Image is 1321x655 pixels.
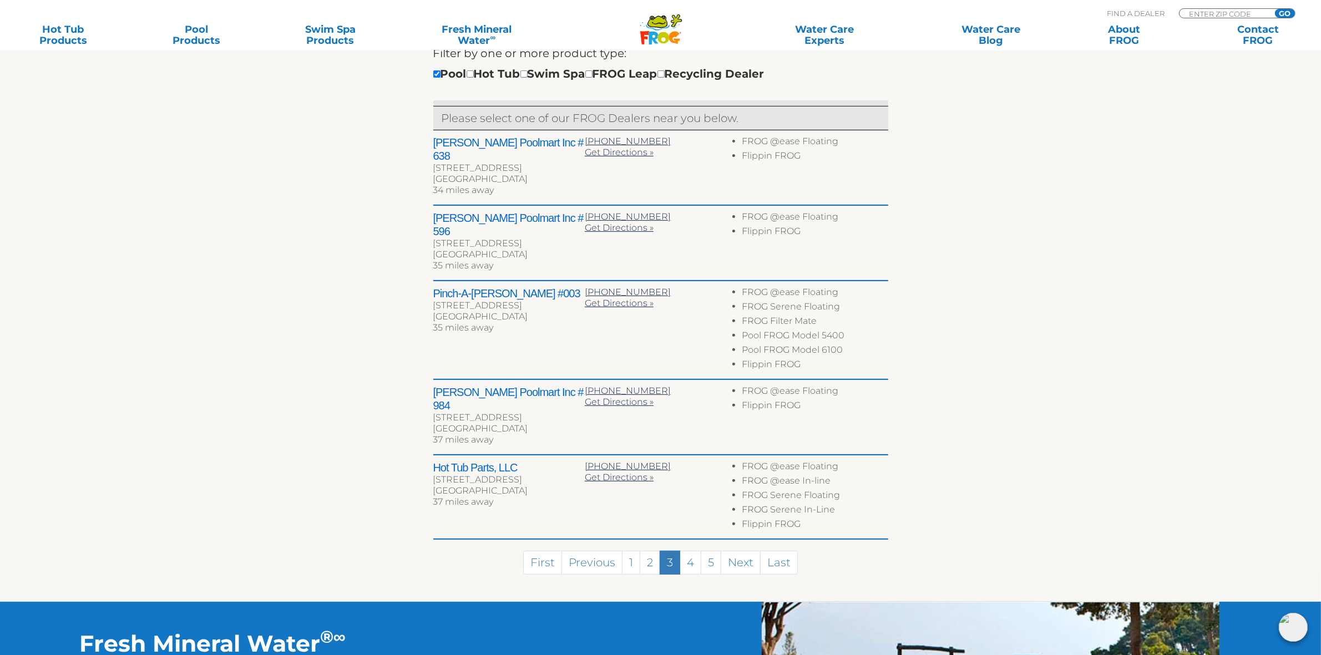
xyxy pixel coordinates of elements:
[742,136,888,150] li: FROG @ease Floating
[279,24,382,46] a: Swim SpaProducts
[523,551,562,575] a: First
[433,249,585,260] div: [GEOGRAPHIC_DATA]
[1279,613,1308,642] img: openIcon
[561,551,622,575] a: Previous
[1188,9,1263,18] input: Zip Code Form
[433,287,585,300] h2: Pinch-A-[PERSON_NAME] #003
[742,504,888,519] li: FROG Serene In-Line
[433,311,585,322] div: [GEOGRAPHIC_DATA]
[1107,8,1165,18] p: Find A Dealer
[742,211,888,226] li: FROG @ease Floating
[640,551,660,575] a: 2
[1072,24,1176,46] a: AboutFROG
[333,626,346,647] sup: ∞
[660,551,680,575] a: 3
[585,397,654,407] a: Get Directions »
[1275,9,1295,18] input: GO
[742,344,888,359] li: Pool FROG Model 6100
[701,551,721,575] a: 5
[433,163,585,174] div: [STREET_ADDRESS]
[680,551,701,575] a: 4
[742,330,888,344] li: Pool FROG Model 5400
[145,24,249,46] a: PoolProducts
[412,24,541,46] a: Fresh MineralWater∞
[433,423,585,434] div: [GEOGRAPHIC_DATA]
[760,551,798,575] a: Last
[742,475,888,490] li: FROG @ease In-line
[433,185,494,195] span: 34 miles away
[433,136,585,163] h2: [PERSON_NAME] Poolmart Inc # 638
[433,65,765,83] div: Pool Hot Tub Swim Spa FROG Leap Recycling Dealer
[442,109,880,127] p: Please select one of our FROG Dealers near you below.
[742,461,888,475] li: FROG @ease Floating
[742,226,888,240] li: Flippin FROG
[585,136,671,146] a: [PHONE_NUMBER]
[585,385,671,396] a: [PHONE_NUMBER]
[433,474,585,485] div: [STREET_ADDRESS]
[433,412,585,423] div: [STREET_ADDRESS]
[585,222,654,233] a: Get Directions »
[433,496,494,507] span: 37 miles away
[320,626,333,647] sup: ®
[433,322,494,333] span: 35 miles away
[433,260,494,271] span: 35 miles away
[742,301,888,316] li: FROG Serene Floating
[740,24,909,46] a: Water CareExperts
[1206,24,1310,46] a: ContactFROG
[433,461,585,474] h2: Hot Tub Parts, LLC
[585,472,654,483] a: Get Directions »
[433,434,494,445] span: 37 miles away
[433,300,585,311] div: [STREET_ADDRESS]
[939,24,1042,46] a: Water CareBlog
[742,490,888,504] li: FROG Serene Floating
[433,238,585,249] div: [STREET_ADDRESS]
[433,44,627,62] label: Filter by one or more product type:
[585,287,671,297] a: [PHONE_NUMBER]
[742,316,888,330] li: FROG Filter Mate
[742,385,888,400] li: FROG @ease Floating
[585,211,671,222] a: [PHONE_NUMBER]
[721,551,761,575] a: Next
[585,298,654,308] a: Get Directions »
[742,400,888,414] li: Flippin FROG
[11,24,115,46] a: Hot TubProducts
[622,551,640,575] a: 1
[742,150,888,165] li: Flippin FROG
[490,33,496,42] sup: ∞
[433,485,585,496] div: [GEOGRAPHIC_DATA]
[433,211,585,238] h2: [PERSON_NAME] Poolmart Inc # 596
[742,359,888,373] li: Flippin FROG
[433,174,585,185] div: [GEOGRAPHIC_DATA]
[585,461,671,471] a: [PHONE_NUMBER]
[433,385,585,412] h2: [PERSON_NAME] Poolmart Inc # 984
[742,287,888,301] li: FROG @ease Floating
[585,147,654,158] a: Get Directions »
[742,519,888,533] li: Flippin FROG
